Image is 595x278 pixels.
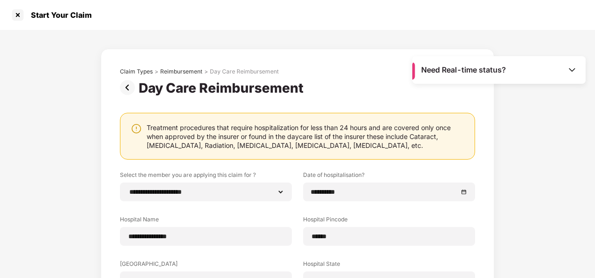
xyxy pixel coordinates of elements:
[147,123,465,150] div: Treatment procedures that require hospitalization for less than 24 hours and are covered only onc...
[421,65,506,75] span: Need Real-time status?
[303,215,475,227] label: Hospital Pincode
[120,260,292,271] label: [GEOGRAPHIC_DATA]
[160,68,202,75] div: Reimbursement
[120,68,153,75] div: Claim Types
[120,80,139,95] img: svg+xml;base64,PHN2ZyBpZD0iUHJldi0zMngzMiIgeG1sbnM9Imh0dHA6Ly93d3cudzMub3JnLzIwMDAvc3ZnIiB3aWR0aD...
[139,80,307,96] div: Day Care Reimbursement
[120,215,292,227] label: Hospital Name
[131,123,142,134] img: svg+xml;base64,PHN2ZyBpZD0iV2FybmluZ18tXzI0eDI0IiBkYXRhLW5hbWU9Ildhcm5pbmcgLSAyNHgyNCIgeG1sbnM9Im...
[303,171,475,183] label: Date of hospitalisation?
[567,65,577,74] img: Toggle Icon
[120,171,292,183] label: Select the member you are applying this claim for ?
[204,68,208,75] div: >
[210,68,279,75] div: Day Care Reimbursement
[155,68,158,75] div: >
[25,10,92,20] div: Start Your Claim
[303,260,475,271] label: Hospital State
